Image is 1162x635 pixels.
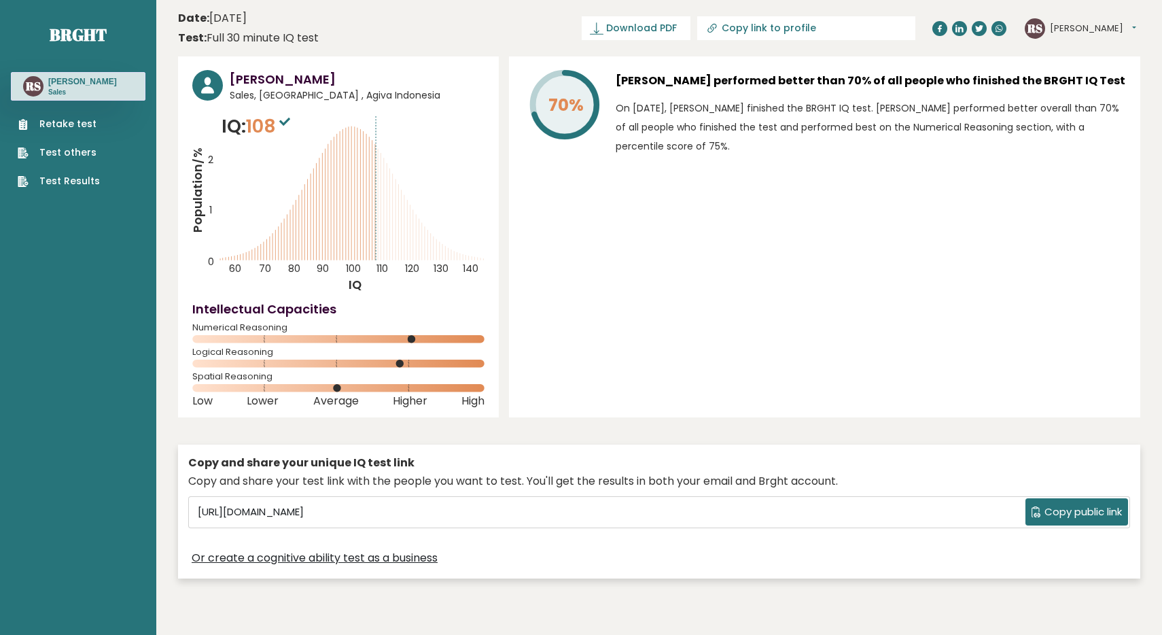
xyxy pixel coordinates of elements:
[616,70,1126,92] h3: [PERSON_NAME] performed better than 70% of all people who finished the BRGHT IQ Test
[222,113,294,140] p: IQ:
[606,21,677,35] span: Download PDF
[18,145,100,160] a: Test others
[229,262,241,276] tspan: 60
[192,349,485,355] span: Logical Reasoning
[349,276,362,293] tspan: IQ
[48,88,117,97] p: Sales
[461,398,485,404] span: High
[50,24,107,46] a: Brght
[405,262,419,276] tspan: 120
[178,10,209,26] b: Date:
[188,455,1130,471] div: Copy and share your unique IQ test link
[189,148,206,233] tspan: Population/%
[582,16,690,40] a: Download PDF
[208,153,213,167] tspan: 2
[376,262,388,276] tspan: 110
[208,255,214,269] tspan: 0
[434,262,448,276] tspan: 130
[230,70,485,88] h3: [PERSON_NAME]
[313,398,359,404] span: Average
[48,76,117,87] h3: [PERSON_NAME]
[247,398,279,404] span: Lower
[347,262,362,276] tspan: 100
[1025,498,1128,526] button: Copy public link
[192,374,485,379] span: Spatial Reasoning
[178,10,247,27] time: [DATE]
[1050,22,1136,35] button: [PERSON_NAME]
[178,30,319,46] div: Full 30 minute IQ test
[192,398,213,404] span: Low
[463,262,479,276] tspan: 140
[192,550,438,566] a: Or create a cognitive ability test as a business
[548,93,584,117] tspan: 70%
[393,398,427,404] span: Higher
[259,262,271,276] tspan: 70
[18,117,100,131] a: Retake test
[230,88,485,103] span: Sales, [GEOGRAPHIC_DATA] , Agiva Indonesia
[317,262,329,276] tspan: 90
[178,30,207,46] b: Test:
[25,78,41,94] text: RS
[188,473,1130,490] div: Copy and share your test link with the people you want to test. You'll get the results in both yo...
[246,114,294,139] span: 108
[209,204,212,218] tspan: 1
[1044,504,1122,520] span: Copy public link
[616,99,1126,156] p: On [DATE], [PERSON_NAME] finished the BRGHT IQ test. [PERSON_NAME] performed better overall than ...
[288,262,300,276] tspan: 80
[192,325,485,330] span: Numerical Reasoning
[18,174,100,188] a: Test Results
[192,300,485,318] h4: Intellectual Capacities
[1027,20,1042,35] text: RS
